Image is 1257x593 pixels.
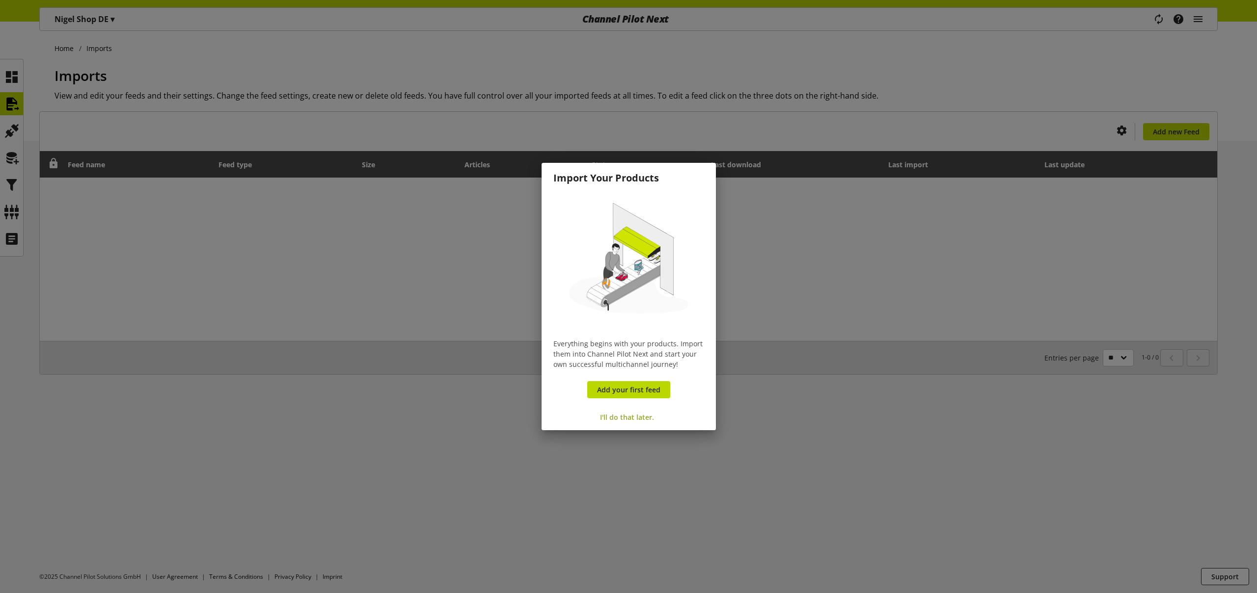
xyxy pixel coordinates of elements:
[587,381,670,398] a: Add your first feed
[600,412,654,422] span: I'll do that later.
[553,171,704,185] h1: Import Your Products
[553,338,704,369] p: Everything begins with your products. Import them into Channel Pilot Next and start your own succ...
[594,409,663,426] button: I'll do that later.
[553,185,704,336] img: ce2b93688b7a4d1f15e5c669d171ab6f.svg
[597,385,660,395] span: Add your first feed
